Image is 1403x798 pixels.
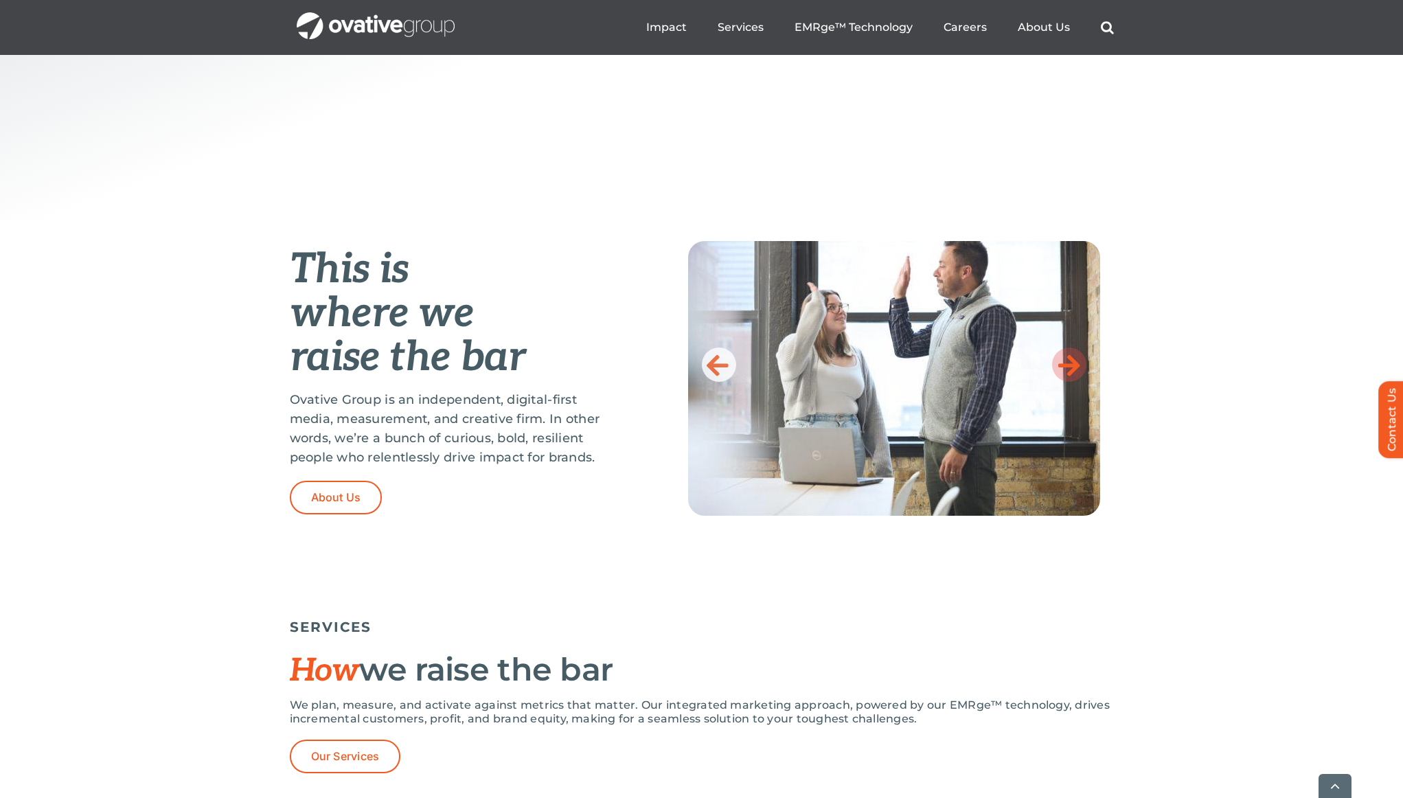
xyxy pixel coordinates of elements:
[311,750,380,763] span: Our Services
[290,390,619,467] p: Ovative Group is an independent, digital-first media, measurement, and creative firm. In other wo...
[290,652,1114,688] h2: we raise the bar
[1101,21,1114,34] a: Search
[1018,21,1070,34] a: About Us
[646,5,1114,49] nav: Menu
[290,652,360,690] span: How
[311,491,361,504] span: About Us
[646,21,687,34] a: Impact
[688,241,1100,516] img: Home-Raise-the-Bar-4-1-scaled.jpg
[718,21,764,34] a: Services
[290,481,383,514] a: About Us
[297,11,455,24] a: OG_Full_horizontal_WHT
[290,245,409,295] em: This is
[944,21,987,34] a: Careers
[290,740,401,773] a: Our Services
[290,289,475,339] em: where we
[290,619,1114,635] h5: SERVICES
[290,333,525,383] em: raise the bar
[795,21,913,34] a: EMRge™ Technology
[290,698,1114,726] p: We plan, measure, and activate against metrics that matter. Our integrated marketing approach, po...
